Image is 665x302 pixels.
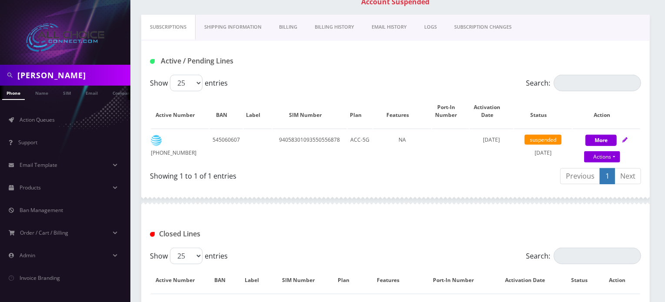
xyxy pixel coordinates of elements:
a: Shipping Information [196,15,270,40]
span: Order / Cart / Billing [20,229,69,236]
th: Label: activate to sort column ascending [244,95,272,128]
span: Action Queues [20,116,55,123]
th: Action: activate to sort column ascending [573,95,640,128]
a: Billing [270,15,306,40]
th: BAN: activate to sort column ascending [209,95,243,128]
label: Show entries [150,75,228,91]
a: Company [108,86,137,99]
h1: Active / Pending Lines [150,57,305,65]
td: [DATE] [514,129,572,164]
select: Showentries [170,248,203,264]
span: Support [18,139,37,146]
span: Ban Management [20,206,63,214]
th: Active Number: activate to sort column ascending [151,95,209,128]
span: Products [20,184,41,191]
td: 94058301093550556878 [273,129,346,164]
th: Status: activate to sort column ascending [566,268,602,293]
img: at&t.png [151,135,162,146]
input: Search: [554,248,641,264]
a: Next [615,168,641,184]
td: ACC-5G [348,129,372,164]
select: Showentries [170,75,203,91]
span: Admin [20,252,35,259]
img: All Choice Connect [26,23,104,52]
th: Action : activate to sort column ascending [603,268,640,293]
a: Billing History [306,15,363,40]
a: Email [81,86,102,99]
label: Show entries [150,248,228,264]
th: Plan: activate to sort column ascending [348,95,372,128]
label: Search: [526,75,641,91]
a: Name [31,86,53,99]
a: Phone [2,86,25,100]
th: Activation Date: activate to sort column ascending [470,95,513,128]
a: SUBSCRIPTION CHANGES [446,15,520,40]
a: Previous [560,168,600,184]
th: Port-In Number: activate to sort column ascending [432,95,469,128]
img: Active / Pending Lines [150,59,155,64]
a: EMAIL HISTORY [363,15,416,40]
div: Showing 1 to 1 of 1 entries [150,167,389,181]
th: Active Number: activate to sort column descending [151,268,209,293]
a: SIM [59,86,75,99]
img: Closed Lines [150,232,155,237]
td: [PHONE_NUMBER] [151,129,209,164]
button: More [585,135,617,146]
span: Email Template [20,161,57,169]
a: Actions [584,151,620,163]
td: 545060607 [209,129,243,164]
span: [DATE] [483,136,500,143]
input: Search in Company [17,67,128,83]
th: Status: activate to sort column ascending [514,95,572,128]
h1: Closed Lines [150,230,305,238]
th: SIM Number: activate to sort column ascending [273,95,346,128]
th: Features: activate to sort column ascending [364,268,422,293]
th: Plan: activate to sort column ascending [333,268,362,293]
input: Search: [554,75,641,91]
label: Search: [526,248,641,264]
th: Label: activate to sort column ascending [239,268,273,293]
span: suspended [525,135,562,145]
th: BAN: activate to sort column ascending [209,268,239,293]
span: Invoice Branding [20,274,60,282]
a: 1 [600,168,615,184]
a: Subscriptions [141,15,196,40]
a: LOGS [416,15,446,40]
td: NA [373,129,431,164]
th: Activation Date: activate to sort column ascending [494,268,565,293]
th: Port-In Number: activate to sort column ascending [422,268,494,293]
th: Features: activate to sort column ascending [373,95,431,128]
th: SIM Number: activate to sort column ascending [273,268,332,293]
